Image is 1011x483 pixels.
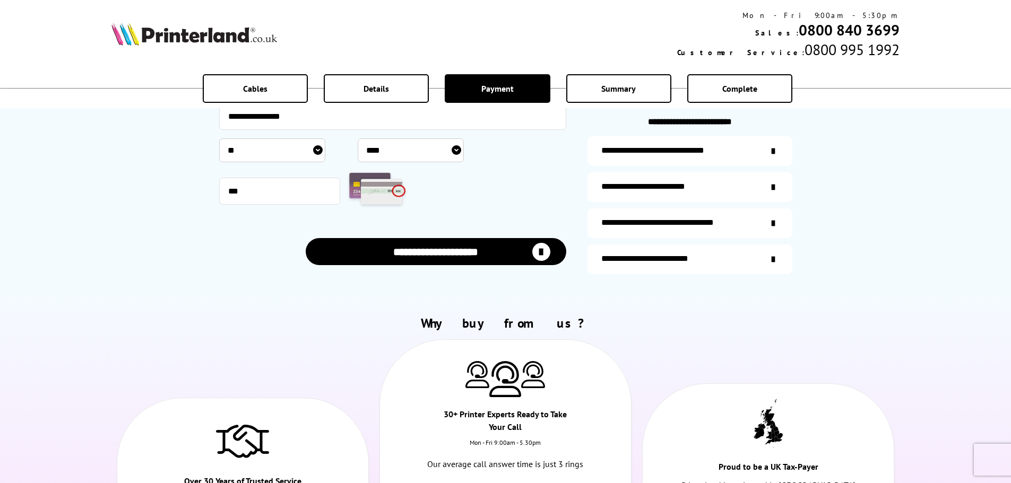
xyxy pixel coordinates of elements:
[587,244,792,274] a: secure-website
[364,83,389,94] span: Details
[489,361,521,398] img: Printer Experts
[805,40,900,59] span: 0800 995 1992
[587,172,792,202] a: items-arrive
[465,361,489,388] img: Printer Experts
[243,83,267,94] span: Cables
[443,408,568,438] div: 30+ Printer Experts Ready to Take Your Call
[677,11,900,20] div: Mon - Fri 9:00am - 5:30pm
[587,208,792,238] a: additional-cables
[481,83,514,94] span: Payment
[754,399,783,447] img: UK tax payer
[111,315,900,331] h2: Why buy from us?
[799,20,900,40] a: 0800 840 3699
[601,83,636,94] span: Summary
[216,419,269,462] img: Trusted Service
[418,457,593,471] p: Our average call answer time is just 3 rings
[722,83,757,94] span: Complete
[587,136,792,166] a: additional-ink
[380,438,631,457] div: Mon - Fri 9:00am - 5.30pm
[111,22,277,46] img: Printerland Logo
[521,361,545,388] img: Printer Experts
[677,48,805,57] span: Customer Service:
[755,28,799,38] span: Sales:
[705,460,831,478] div: Proud to be a UK Tax-Payer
